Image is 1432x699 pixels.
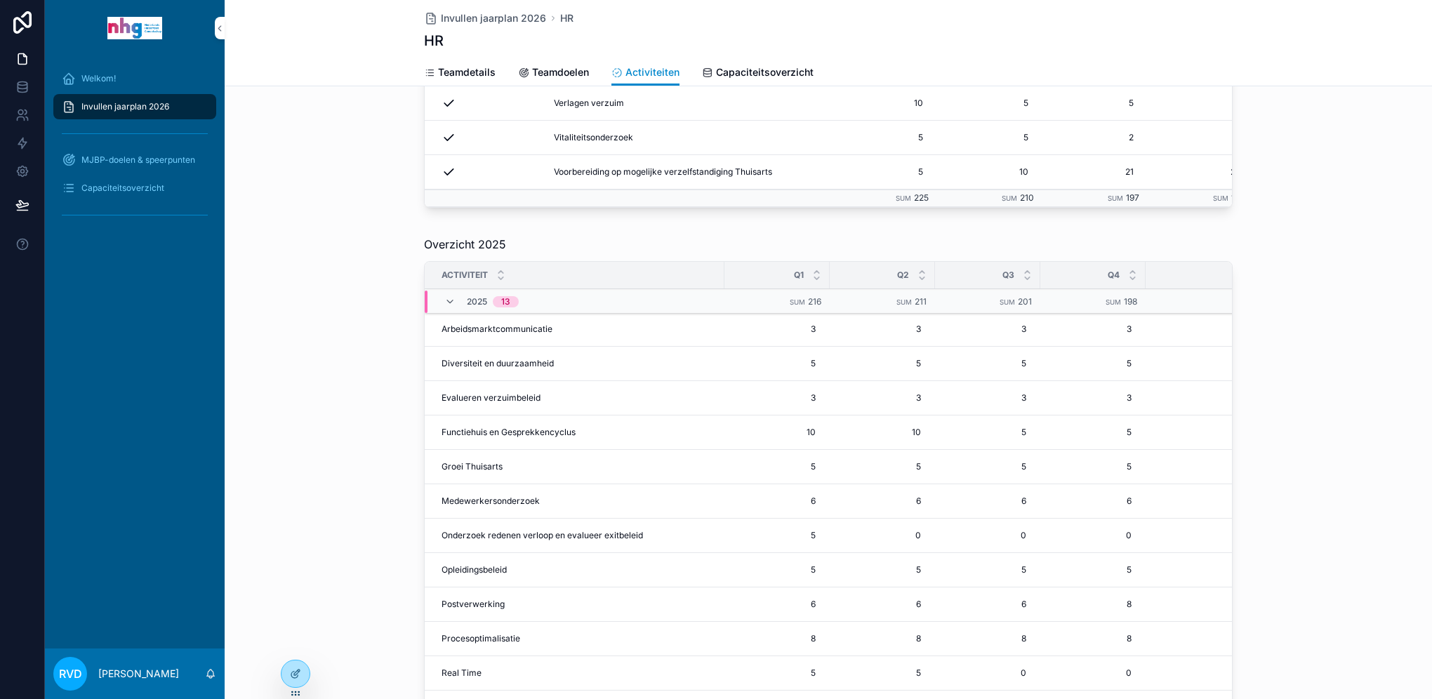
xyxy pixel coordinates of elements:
[738,358,816,369] span: 5
[1056,132,1134,143] span: 2
[1108,194,1123,202] small: Sum
[554,98,823,109] a: Verlagen verzuim
[949,667,1026,679] span: 0
[532,65,589,79] span: Teamdoelen
[1020,192,1034,203] span: 210
[949,530,1026,541] span: 0
[1002,194,1017,202] small: Sum
[1054,564,1132,575] span: 5
[738,461,816,472] span: 5
[949,564,1026,575] span: 5
[1146,564,1306,575] span: 20
[951,166,1028,178] span: 10
[1146,358,1306,369] span: 20
[1051,126,1139,149] a: 2
[442,269,488,281] span: Activiteit
[53,175,216,201] a: Capaciteitsoverzicht
[844,530,921,541] span: 0
[1213,194,1228,202] small: Sum
[53,66,216,91] a: Welkom!
[442,495,540,507] span: Medewerkersonderzoek
[1146,599,1306,610] span: 26
[844,633,921,644] span: 8
[442,599,505,610] span: Postverwerking
[949,633,1026,644] span: 8
[1146,495,1306,507] span: 24
[844,461,921,472] span: 5
[442,427,576,438] span: Functiehuis en Gesprekkencyclus
[1056,98,1134,109] span: 5
[808,296,821,307] span: 216
[554,166,772,178] span: Voorbereiding op mogelijke verzelfstandiging Thuisarts
[844,667,921,679] span: 5
[738,633,816,644] span: 8
[897,269,909,281] span: Q2
[53,94,216,119] a: Invullen jaarplan 2026
[1146,324,1306,335] span: 12
[840,92,929,114] a: 10
[1126,192,1139,203] span: 197
[1146,530,1306,541] span: 5
[442,667,482,679] span: Real Time
[560,11,574,25] a: HR
[738,427,816,438] span: 10
[81,182,164,194] span: Capaciteitsoverzicht
[738,324,816,335] span: 3
[915,296,927,307] span: 211
[1231,192,1245,203] span: 197
[501,296,510,307] div: 13
[441,11,546,25] span: Invullen jaarplan 2026
[949,599,1026,610] span: 6
[424,11,546,25] a: Invullen jaarplan 2026
[738,530,816,541] span: 5
[554,166,823,178] a: Voorbereiding op mogelijke verzelfstandiging Thuisarts
[1054,324,1132,335] span: 3
[442,392,541,404] span: Evalueren verzuimbeleid
[1156,126,1245,149] a: 2
[1156,161,1245,183] a: 21
[846,166,923,178] span: 5
[844,392,921,404] span: 3
[442,461,503,472] span: Groei Thuisarts
[844,564,921,575] span: 5
[738,667,816,679] span: 5
[424,60,496,88] a: Teamdetails
[949,392,1026,404] span: 3
[846,132,923,143] span: 5
[1162,166,1239,178] span: 21
[1124,296,1137,307] span: 198
[846,98,923,109] span: 10
[1108,269,1120,281] span: Q4
[794,269,804,281] span: Q1
[946,92,1034,114] a: 5
[1051,161,1139,183] a: 21
[946,126,1034,149] a: 5
[738,495,816,507] span: 6
[1054,392,1132,404] span: 3
[554,132,823,143] a: Vitaliteitsonderzoek
[1162,98,1239,109] span: 5
[438,65,496,79] span: Teamdetails
[946,161,1034,183] a: 10
[424,236,506,253] span: Overzicht 2025
[914,192,929,203] span: 225
[790,298,805,306] small: Sum
[844,358,921,369] span: 5
[951,98,1028,109] span: 5
[949,495,1026,507] span: 6
[949,427,1026,438] span: 5
[625,65,679,79] span: Activiteiten
[1156,92,1245,114] a: 5
[98,667,179,681] p: [PERSON_NAME]
[1146,392,1306,404] span: 12
[1056,166,1134,178] span: 21
[442,530,643,541] span: Onderzoek redenen verloop en evalueer exitbeleid
[1000,298,1015,306] small: Sum
[1162,132,1239,143] span: 2
[1054,667,1132,679] span: 0
[59,665,82,682] span: Rvd
[53,147,216,173] a: MJBP-doelen & speerpunten
[467,296,487,307] span: 2025
[1146,633,1306,644] span: 32
[1106,298,1121,306] small: Sum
